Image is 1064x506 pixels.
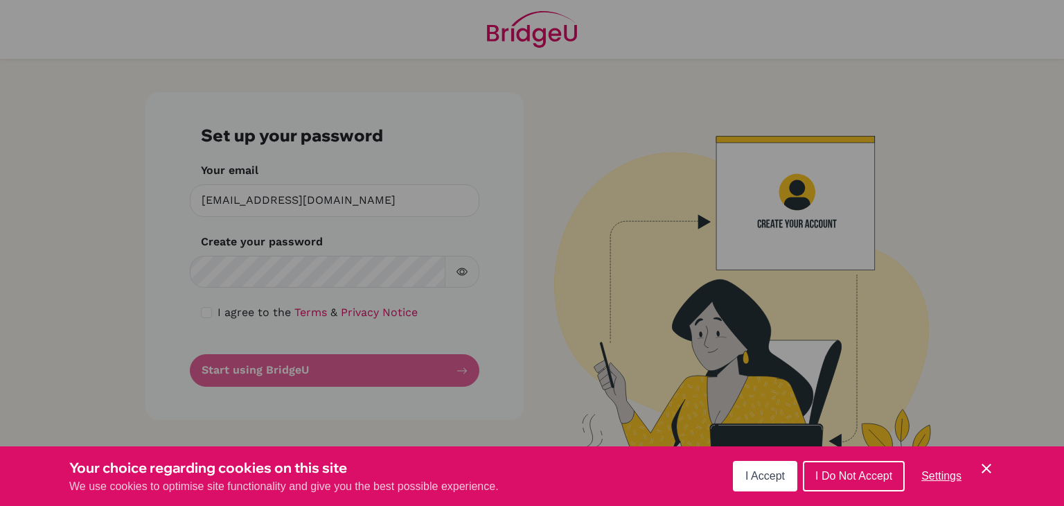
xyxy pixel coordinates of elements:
p: We use cookies to optimise site functionality and give you the best possible experience. [69,478,499,495]
span: I Do Not Accept [815,470,892,482]
button: Settings [910,462,973,490]
button: I Accept [733,461,797,491]
span: I Accept [745,470,785,482]
button: Save and close [978,460,995,477]
h3: Your choice regarding cookies on this site [69,457,499,478]
button: I Do Not Accept [803,461,905,491]
span: Settings [921,470,961,482]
